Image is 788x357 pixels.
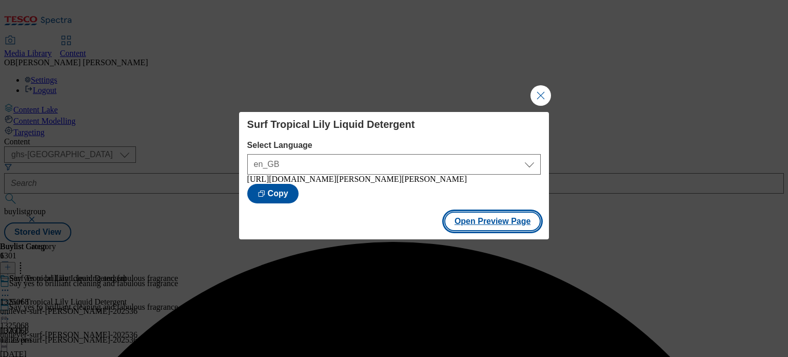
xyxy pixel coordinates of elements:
[247,141,541,150] label: Select Language
[247,184,299,203] button: Copy
[239,112,549,239] div: Modal
[247,118,541,130] h4: Surf Tropical Lily Liquid Detergent
[530,85,551,106] button: Close Modal
[247,175,541,184] div: [URL][DOMAIN_NAME][PERSON_NAME][PERSON_NAME]
[444,212,541,231] button: Open Preview Page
